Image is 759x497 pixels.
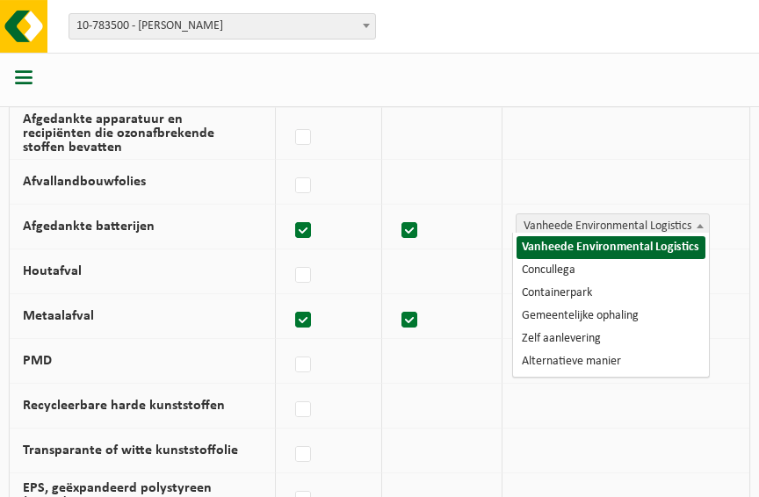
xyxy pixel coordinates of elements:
[517,350,705,373] li: Alternatieve manier
[23,443,238,457] label: Transparante of witte kunststoffolie
[517,236,705,259] li: Vanheede Environmental Logistics
[23,220,155,234] label: Afgedankte batterijen
[516,213,710,240] span: Vanheede Environmental Logistics
[69,13,376,40] span: 10-783500 - VAN LOOVEREN PATRICK - LOENHOUT
[517,214,709,239] span: Vanheede Environmental Logistics
[517,328,705,350] li: Zelf aanlevering
[23,175,146,189] label: Afvallandbouwfolies
[517,259,705,282] li: Concullega
[23,264,82,278] label: Houtafval
[69,14,375,39] span: 10-783500 - VAN LOOVEREN PATRICK - LOENHOUT
[23,354,52,368] label: PMD
[23,309,94,323] label: Metaalafval
[517,305,705,328] li: Gemeentelijke ophaling
[23,112,214,155] label: Afgedankte apparatuur en recipiënten die ozonafbrekende stoffen bevatten
[517,282,705,305] li: Containerpark
[23,399,225,413] label: Recycleerbare harde kunststoffen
